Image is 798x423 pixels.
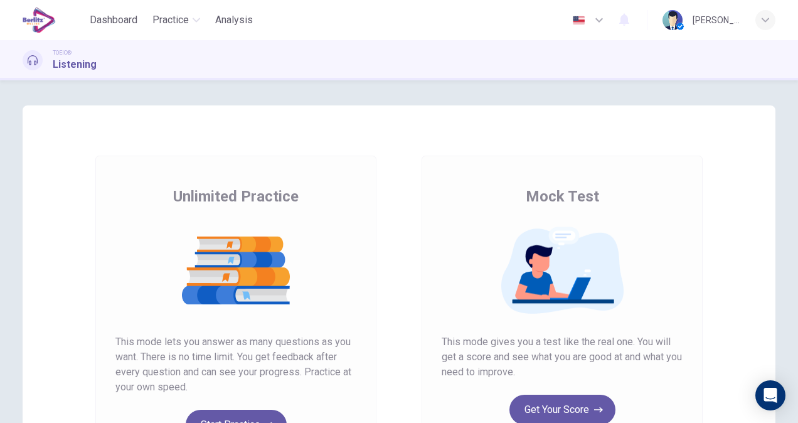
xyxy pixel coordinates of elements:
[173,186,299,206] span: Unlimited Practice
[442,335,683,380] span: This mode gives you a test like the real one. You will get a score and see what you are good at a...
[755,380,785,410] div: Open Intercom Messenger
[215,13,253,28] span: Analysis
[85,9,142,31] button: Dashboard
[147,9,205,31] button: Practice
[662,10,683,30] img: Profile picture
[210,9,258,31] button: Analysis
[53,57,97,72] h1: Listening
[53,48,72,57] span: TOEIC®
[152,13,189,28] span: Practice
[23,8,85,33] a: EduSynch logo
[526,186,599,206] span: Mock Test
[23,8,56,33] img: EduSynch logo
[693,13,740,28] div: [PERSON_NAME] [PERSON_NAME] [PERSON_NAME]
[90,13,137,28] span: Dashboard
[115,335,356,395] span: This mode lets you answer as many questions as you want. There is no time limit. You get feedback...
[571,16,587,25] img: en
